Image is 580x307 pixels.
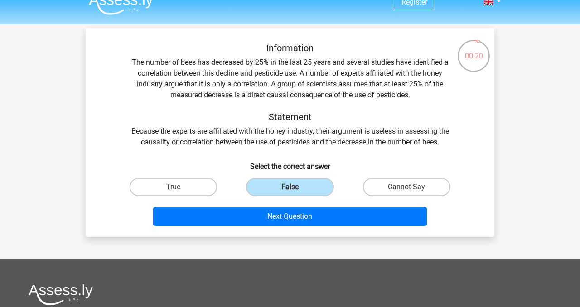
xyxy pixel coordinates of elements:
label: Cannot Say [363,178,450,196]
div: The number of bees has decreased by 25% in the last 25 years and several studies have identified ... [100,43,480,148]
button: Next Question [153,207,427,226]
h5: Statement [129,111,451,122]
div: 00:20 [457,39,491,62]
label: False [246,178,333,196]
img: Assessly logo [29,284,93,305]
h5: Information [129,43,451,53]
label: True [130,178,217,196]
h6: Select the correct answer [100,155,480,171]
